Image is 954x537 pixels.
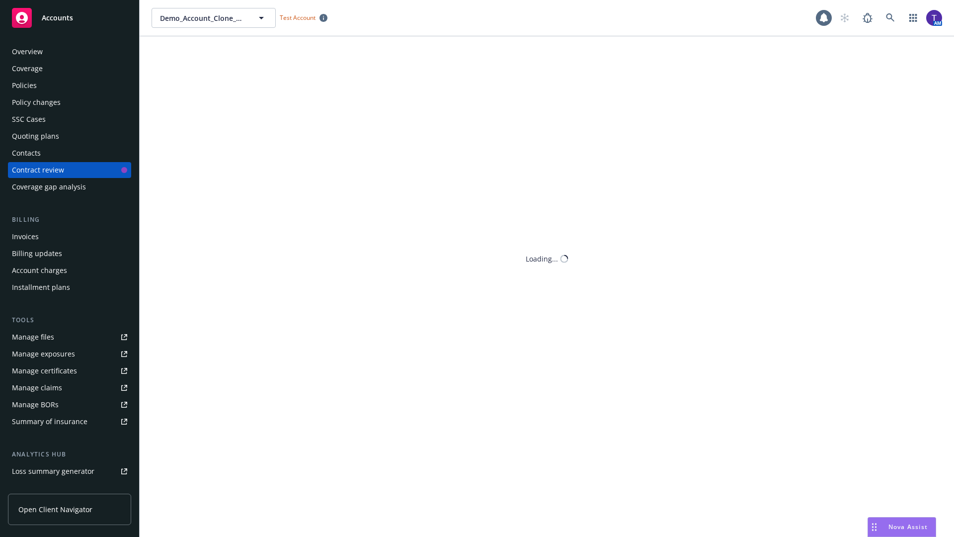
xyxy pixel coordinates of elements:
div: Policies [12,78,37,93]
a: Installment plans [8,279,131,295]
a: Manage BORs [8,397,131,413]
a: Loss summary generator [8,463,131,479]
div: Drag to move [868,518,880,537]
span: Open Client Navigator [18,504,92,515]
a: Policy changes [8,94,131,110]
div: Manage certificates [12,363,77,379]
div: Billing updates [12,246,62,262]
div: Quoting plans [12,128,59,144]
a: Overview [8,44,131,60]
div: Contract review [12,162,64,178]
div: Contacts [12,145,41,161]
a: Manage files [8,329,131,345]
div: Manage claims [12,380,62,396]
a: Account charges [8,263,131,278]
div: Analytics hub [8,449,131,459]
a: Accounts [8,4,131,32]
a: Coverage gap analysis [8,179,131,195]
div: Billing [8,215,131,225]
a: Coverage [8,61,131,77]
a: Contacts [8,145,131,161]
a: Search [880,8,900,28]
div: Account charges [12,263,67,278]
span: Test Account [276,12,331,23]
div: Manage BORs [12,397,59,413]
a: Manage certificates [8,363,131,379]
div: SSC Cases [12,111,46,127]
div: Loss summary generator [12,463,94,479]
button: Nova Assist [868,517,936,537]
div: Manage exposures [12,346,75,362]
div: Tools [8,315,131,325]
div: Coverage [12,61,43,77]
a: Contract review [8,162,131,178]
div: Overview [12,44,43,60]
a: Manage claims [8,380,131,396]
a: Quoting plans [8,128,131,144]
a: Start snowing [835,8,855,28]
div: Summary of insurance [12,414,87,430]
span: Nova Assist [888,523,928,531]
button: Demo_Account_Clone_QA_CR_Tests_Demo [152,8,276,28]
div: Manage files [12,329,54,345]
div: Loading... [526,254,558,264]
a: Invoices [8,229,131,245]
span: Test Account [280,13,316,22]
div: Policy changes [12,94,61,110]
a: SSC Cases [8,111,131,127]
a: Report a Bug [858,8,877,28]
a: Manage exposures [8,346,131,362]
div: Coverage gap analysis [12,179,86,195]
div: Installment plans [12,279,70,295]
span: Demo_Account_Clone_QA_CR_Tests_Demo [160,13,246,23]
a: Summary of insurance [8,414,131,430]
a: Switch app [903,8,923,28]
div: Invoices [12,229,39,245]
span: Accounts [42,14,73,22]
img: photo [926,10,942,26]
a: Billing updates [8,246,131,262]
a: Policies [8,78,131,93]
